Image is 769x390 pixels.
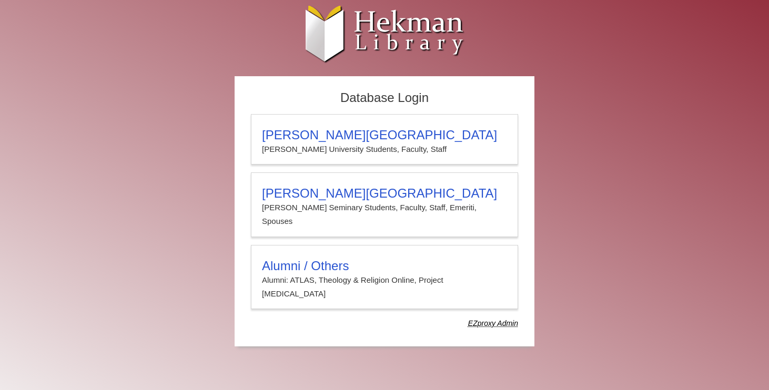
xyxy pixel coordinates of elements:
h2: Database Login [246,87,523,109]
summary: Alumni / OthersAlumni: ATLAS, Theology & Religion Online, Project [MEDICAL_DATA] [262,259,507,301]
a: [PERSON_NAME][GEOGRAPHIC_DATA][PERSON_NAME] University Students, Faculty, Staff [251,114,518,165]
h3: [PERSON_NAME][GEOGRAPHIC_DATA] [262,128,507,142]
p: [PERSON_NAME] Seminary Students, Faculty, Staff, Emeriti, Spouses [262,201,507,229]
h3: [PERSON_NAME][GEOGRAPHIC_DATA] [262,186,507,201]
p: [PERSON_NAME] University Students, Faculty, Staff [262,142,507,156]
a: [PERSON_NAME][GEOGRAPHIC_DATA][PERSON_NAME] Seminary Students, Faculty, Staff, Emeriti, Spouses [251,172,518,237]
p: Alumni: ATLAS, Theology & Religion Online, Project [MEDICAL_DATA] [262,273,507,301]
h3: Alumni / Others [262,259,507,273]
dfn: Use Alumni login [468,319,518,327]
